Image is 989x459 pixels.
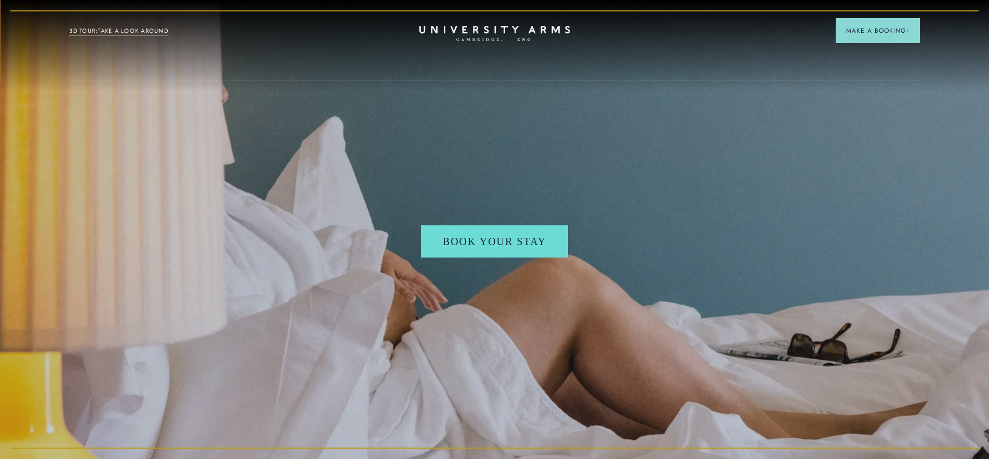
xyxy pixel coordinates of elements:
a: Home [419,26,570,42]
span: Make a Booking [846,26,909,35]
button: Make a BookingArrow icon [836,18,920,43]
a: 3D TOUR:TAKE A LOOK AROUND [69,26,168,36]
a: Book your stay [421,225,568,258]
img: Arrow icon [906,29,909,33]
